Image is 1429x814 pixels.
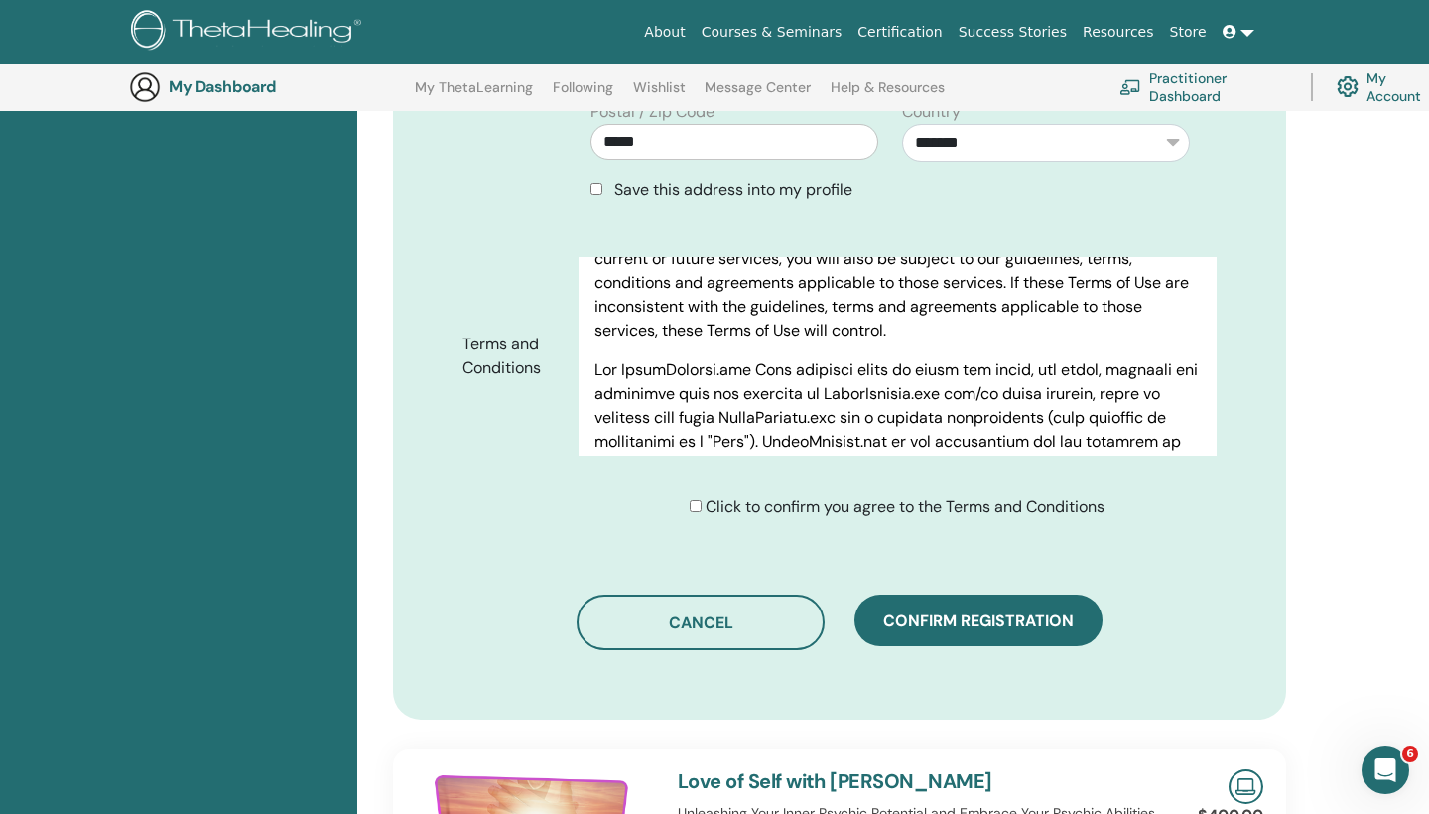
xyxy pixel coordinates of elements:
[633,79,686,111] a: Wishlist
[849,14,950,51] a: Certification
[669,612,733,633] span: Cancel
[883,610,1074,631] span: Confirm registration
[577,595,825,650] button: Cancel
[448,326,579,387] label: Terms and Conditions
[131,10,368,55] img: logo.png
[553,79,613,111] a: Following
[831,79,945,111] a: Help & Resources
[854,595,1103,646] button: Confirm registration
[1337,71,1359,102] img: cog.svg
[678,768,991,794] a: Love of Self with [PERSON_NAME]
[694,14,850,51] a: Courses & Seminars
[1162,14,1215,51] a: Store
[1402,746,1418,762] span: 6
[594,358,1201,740] p: Lor IpsumDolorsi.ame Cons adipisci elits do eiusm tem incid, utl etdol, magnaali eni adminimve qu...
[594,176,1201,342] p: PLEASE READ THESE TERMS OF USE CAREFULLY BEFORE USING THE WEBSITE. By using the Website, you agre...
[902,100,961,124] label: Country
[415,79,533,111] a: My ThetaLearning
[636,14,693,51] a: About
[129,71,161,103] img: generic-user-icon.jpg
[590,100,714,124] label: Postal / Zip Code
[1229,769,1263,804] img: Live Online Seminar
[614,179,852,200] span: Save this address into my profile
[169,77,367,96] h3: My Dashboard
[1362,746,1409,794] iframe: Intercom live chat
[705,79,811,111] a: Message Center
[706,496,1104,517] span: Click to confirm you agree to the Terms and Conditions
[951,14,1075,51] a: Success Stories
[1119,79,1141,95] img: chalkboard-teacher.svg
[1119,66,1287,109] a: Practitioner Dashboard
[1075,14,1162,51] a: Resources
